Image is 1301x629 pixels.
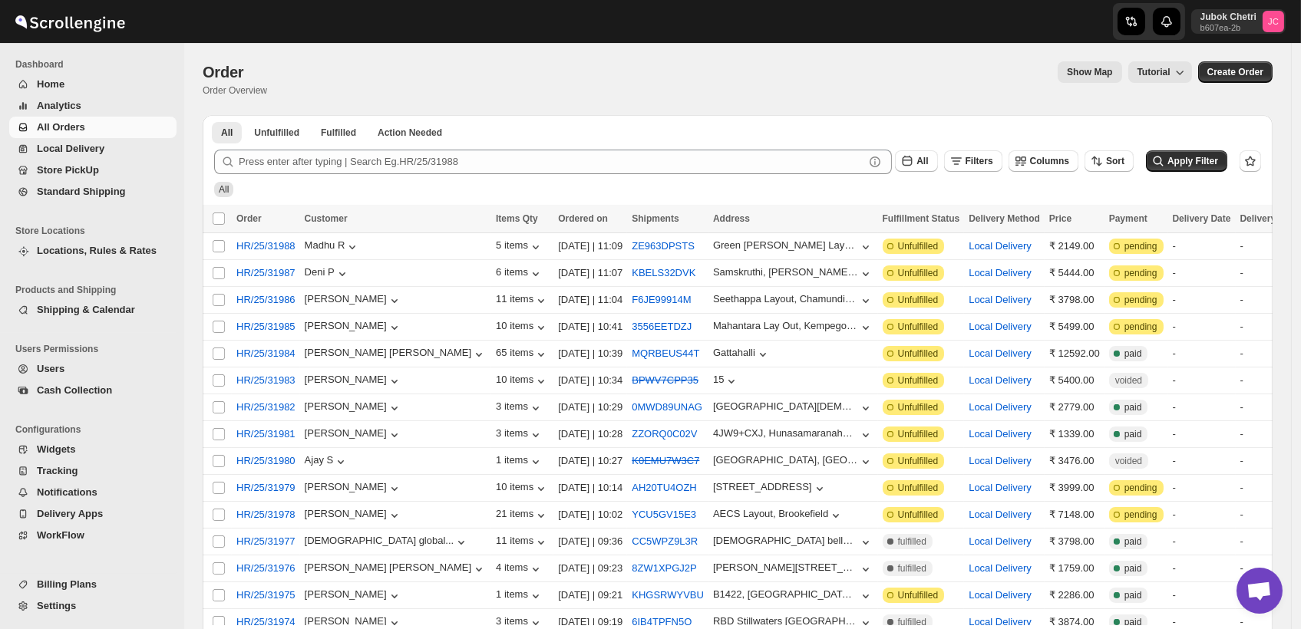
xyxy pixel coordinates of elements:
span: HR/25/31975 [236,588,296,603]
span: Fulfillment Status [883,213,960,224]
span: HR/25/31977 [236,534,296,549]
span: Customer [305,213,348,224]
button: Local Delivery [969,321,1032,332]
button: [PERSON_NAME][STREET_ADDRESS][PERSON_NAME] [713,561,873,577]
div: - [1240,346,1300,361]
div: 4JW9+CXJ, Hunasamaranahalli, [GEOGRAPHIC_DATA], [GEOGRAPHIC_DATA], [GEOGRAPHIC_DATA], 562157 [713,427,858,439]
span: Unfulfilled [898,482,939,494]
div: [GEOGRAPHIC_DATA], [GEOGRAPHIC_DATA][PERSON_NAME], [GEOGRAPHIC_DATA], [GEOGRAPHIC_DATA] [713,454,858,466]
span: All [221,127,233,139]
div: 3 items [496,400,543,416]
button: Local Delivery [969,240,1032,252]
input: Press enter after typing | Search Eg.HR/25/31988 [239,150,864,174]
button: HR/25/31976 [227,556,305,581]
span: Unfulfilled [898,294,939,306]
span: Configurations [15,423,177,436]
button: HR/25/31984 [227,341,305,366]
button: 1 items [496,588,543,604]
span: Unfulfilled [898,401,939,413]
div: 5 items [496,239,543,255]
span: Order [236,213,262,224]
div: 3 items [496,427,543,443]
div: ₹ 2779.00 [1049,400,1100,415]
div: ₹ 3476.00 [1049,453,1100,469]
span: Store PickUp [37,164,99,176]
s: K0EMU7W3C7 [632,455,699,466]
span: Sort [1106,156,1124,166]
span: Create Order [1207,66,1263,78]
span: Items Qty [496,213,538,224]
span: Price [1049,213,1072,224]
span: HR/25/31982 [236,400,296,415]
div: 15 [713,374,724,385]
div: [DATE] | 11:07 [558,265,622,281]
div: - [1240,373,1300,388]
div: [DEMOGRAPHIC_DATA] global... [305,535,454,546]
div: - [1240,319,1300,334]
button: Mahantara Lay Out, Kempegowda Nagar [713,320,873,335]
div: - [1173,400,1231,415]
button: Green [PERSON_NAME] Layout, Varanasi [713,239,873,255]
p: b607ea-2b [1200,23,1256,32]
div: [DATE] | 10:27 [558,453,622,469]
button: [PERSON_NAME] [305,427,402,443]
span: Shipping & Calendar [37,304,135,315]
button: 10 items [496,481,549,496]
button: HR/25/31978 [227,502,305,527]
div: 11 items [496,293,549,308]
div: - [1173,453,1231,469]
div: Deni P [305,266,350,282]
button: Local Delivery [969,562,1032,574]
div: - [1173,346,1231,361]
span: Billing Plans [37,578,97,590]
s: BPWV7CPP35 [632,374,698,386]
div: ₹ 3999.00 [1049,480,1100,496]
button: 4JW9+CXJ, Hunasamaranahalli, [GEOGRAPHIC_DATA], [GEOGRAPHIC_DATA], [GEOGRAPHIC_DATA], 562157 [713,427,873,443]
button: 10 items [496,320,549,335]
div: ₹ 2149.00 [1049,239,1100,254]
button: 21 items [496,508,549,523]
button: Local Delivery [969,267,1032,278]
span: All [219,184,229,195]
span: Apply Filter [1167,156,1218,166]
span: Shipments [632,213,679,224]
button: Local Delivery [969,374,1032,386]
div: - [1240,507,1300,522]
button: [GEOGRAPHIC_DATA][DEMOGRAPHIC_DATA][PERSON_NAME][GEOGRAPHIC_DATA] [713,400,873,416]
button: Delivery Apps [9,503,177,525]
div: ₹ 7148.00 [1049,507,1100,522]
div: [GEOGRAPHIC_DATA][DEMOGRAPHIC_DATA][PERSON_NAME][GEOGRAPHIC_DATA] [713,400,858,412]
button: ZZORQ0C02V [632,428,697,440]
button: Local Delivery [969,401,1032,413]
div: [DATE] | 10:39 [558,346,622,361]
button: Local Delivery [969,455,1032,466]
button: [PERSON_NAME] [305,374,402,389]
div: Mahantara Lay Out, Kempegowda Nagar [713,320,858,331]
button: Local Delivery [969,428,1032,440]
button: YCU5GV15E3 [632,509,696,520]
button: Local Delivery [969,509,1032,520]
text: JC [1268,17,1279,26]
div: - [1240,453,1300,469]
button: HR/25/31975 [227,583,305,608]
div: ₹ 5499.00 [1049,319,1100,334]
span: pending [1124,321,1157,333]
button: Home [9,74,177,95]
button: 15 [713,374,739,389]
button: [PERSON_NAME] [305,508,402,523]
button: [PERSON_NAME] [305,481,402,496]
div: - [1240,426,1300,442]
span: pending [1124,294,1157,306]
span: Notifications [37,486,97,498]
div: ₹ 12592.00 [1049,346,1100,361]
span: HR/25/31984 [236,346,296,361]
span: Locations, Rules & Rates [37,245,157,256]
button: Local Delivery [969,482,1032,493]
span: pending [1124,240,1157,252]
